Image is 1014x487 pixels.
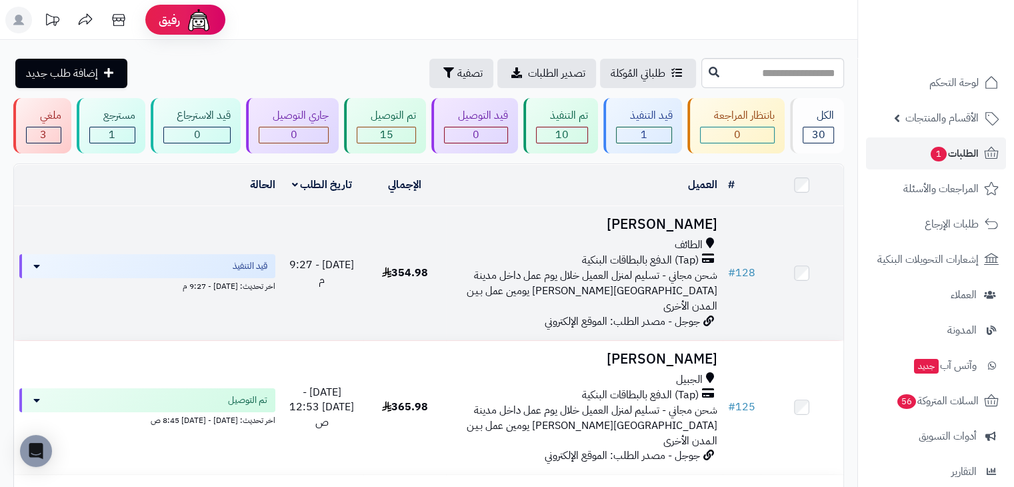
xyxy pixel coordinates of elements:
div: اخر تحديث: [DATE] - [DATE] 8:45 ص [19,412,275,426]
div: 0 [445,127,507,143]
a: تم التوصيل 15 [341,98,429,153]
span: السلات المتروكة [896,392,979,410]
div: قيد التوصيل [444,108,508,123]
span: تصدير الطلبات [528,65,585,81]
a: وآتس آبجديد [866,350,1006,382]
a: تاريخ الطلب [292,177,353,193]
a: #128 [728,265,755,281]
span: الجبيل [676,372,703,388]
span: المراجعات والأسئلة [903,179,979,198]
div: 1 [617,127,672,143]
a: تم التنفيذ 10 [521,98,601,153]
span: [DATE] - 9:27 م [289,257,354,288]
a: الإجمالي [388,177,421,193]
span: تم التوصيل [228,394,267,407]
span: 30 [812,127,825,143]
a: المدونة [866,314,1006,346]
span: طلبات الإرجاع [925,215,979,233]
span: طلباتي المُوكلة [611,65,665,81]
span: 0 [734,127,741,143]
a: الطلبات1 [866,137,1006,169]
span: 10 [555,127,569,143]
span: جديد [914,359,939,374]
div: 15 [357,127,415,143]
div: Open Intercom Messenger [20,435,52,467]
span: جوجل - مصدر الطلب: الموقع الإلكتروني [545,448,700,464]
div: بانتظار المراجعة [700,108,775,123]
img: ai-face.png [185,7,212,33]
div: 1 [90,127,135,143]
div: قيد الاسترجاع [163,108,231,123]
div: 3 [27,127,61,143]
span: 15 [380,127,393,143]
img: logo-2.png [923,10,1001,38]
a: تصدير الطلبات [497,59,596,88]
a: جاري التوصيل 0 [243,98,341,153]
h3: [PERSON_NAME] [451,217,717,232]
span: تصفية [457,65,483,81]
a: مسترجع 1 [74,98,148,153]
span: 354.98 [382,265,428,281]
span: لوحة التحكم [929,73,979,92]
a: الكل30 [787,98,847,153]
a: ملغي 3 [11,98,74,153]
a: العميل [688,177,717,193]
span: 1 [109,127,115,143]
span: شحن مجاني - تسليم لمنزل العميل خلال يوم عمل داخل مدينة [GEOGRAPHIC_DATA][PERSON_NAME] يومين عمل ب... [467,268,717,314]
a: السلات المتروكة56 [866,385,1006,417]
span: أدوات التسويق [919,427,977,446]
span: 365.98 [382,399,428,415]
a: قيد التوصيل 0 [429,98,521,153]
div: اخر تحديث: [DATE] - 9:27 م [19,278,275,292]
span: 0 [194,127,201,143]
span: إضافة طلب جديد [26,65,98,81]
span: [DATE] - [DATE] 12:53 ص [289,384,354,431]
div: 0 [259,127,328,143]
a: قيد الاسترجاع 0 [148,98,244,153]
div: جاري التوصيل [259,108,329,123]
h3: [PERSON_NAME] [451,352,717,367]
div: 0 [164,127,231,143]
span: قيد التنفيذ [233,260,267,273]
span: وآتس آب [913,356,977,375]
a: لوحة التحكم [866,67,1006,99]
div: تم التوصيل [357,108,416,123]
button: تصفية [429,59,493,88]
span: (Tap) الدفع بالبطاقات البنكية [582,253,699,268]
a: # [728,177,735,193]
a: قيد التنفيذ 1 [601,98,685,153]
span: شحن مجاني - تسليم لمنزل العميل خلال يوم عمل داخل مدينة [GEOGRAPHIC_DATA][PERSON_NAME] يومين عمل ب... [467,402,717,449]
span: الطلبات [929,144,979,163]
span: جوجل - مصدر الطلب: الموقع الإلكتروني [545,314,700,330]
span: المدونة [947,321,977,340]
a: #125 [728,399,755,415]
a: طلباتي المُوكلة [600,59,696,88]
div: مسترجع [89,108,135,123]
span: (Tap) الدفع بالبطاقات البنكية [582,388,699,403]
a: تحديثات المنصة [35,7,69,37]
span: رفيق [159,12,180,28]
span: الأقسام والمنتجات [905,109,979,127]
div: ملغي [26,108,61,123]
span: العملاء [951,286,977,304]
a: الحالة [250,177,275,193]
a: إشعارات التحويلات البنكية [866,243,1006,276]
div: تم التنفيذ [536,108,588,123]
a: إضافة طلب جديد [15,59,127,88]
span: 0 [291,127,297,143]
span: الطائف [675,237,703,253]
div: الكل [803,108,834,123]
a: طلبات الإرجاع [866,208,1006,240]
span: 0 [473,127,479,143]
span: 56 [897,394,917,410]
a: بانتظار المراجعة 0 [685,98,787,153]
a: المراجعات والأسئلة [866,173,1006,205]
span: التقارير [951,462,977,481]
span: 1 [930,146,947,162]
a: العملاء [866,279,1006,311]
span: إشعارات التحويلات البنكية [877,250,979,269]
span: 3 [40,127,47,143]
div: قيد التنفيذ [616,108,673,123]
div: 10 [537,127,587,143]
div: 0 [701,127,774,143]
